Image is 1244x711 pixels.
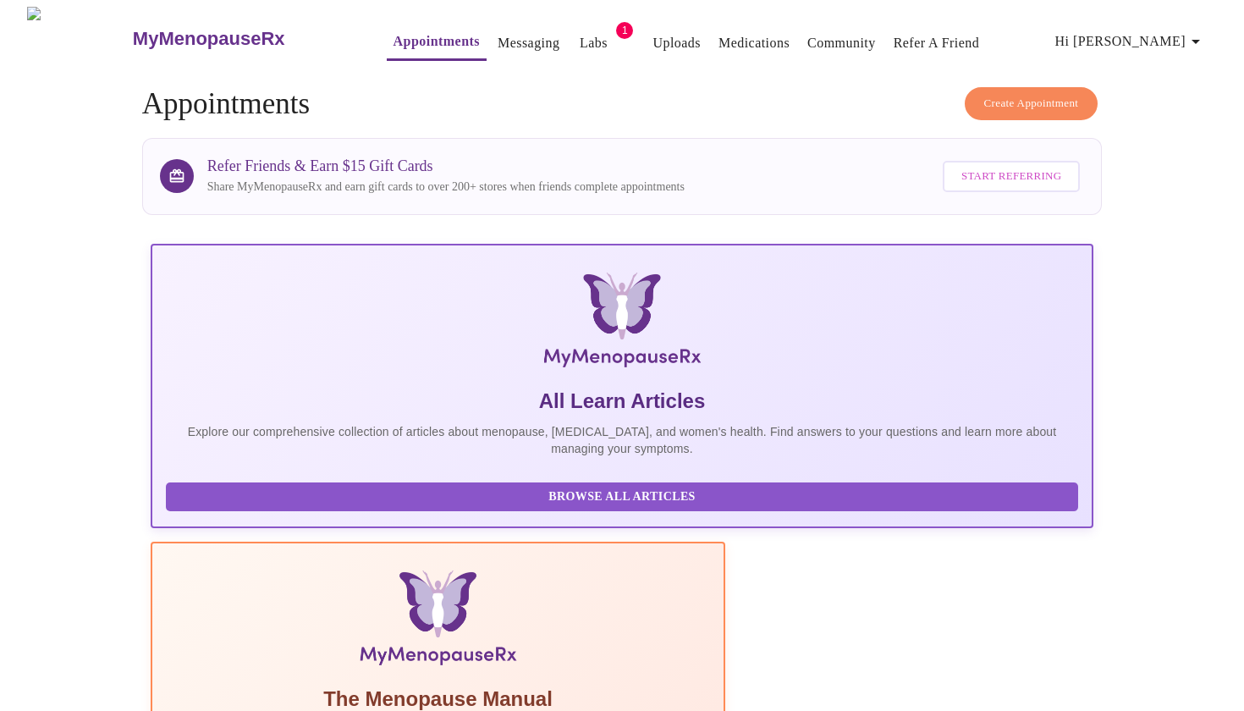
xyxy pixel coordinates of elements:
h5: All Learn Articles [166,388,1079,415]
span: Create Appointment [984,94,1079,113]
button: Browse All Articles [166,482,1079,512]
button: Labs [566,26,620,60]
button: Create Appointment [965,87,1098,120]
button: Uploads [646,26,707,60]
img: MyMenopauseRx Logo [307,273,937,374]
button: Hi [PERSON_NAME] [1049,25,1213,58]
a: Community [807,31,876,55]
button: Start Referring [943,161,1080,192]
button: Appointments [387,25,487,61]
a: Refer a Friend [894,31,980,55]
button: Community [801,26,883,60]
a: Appointments [394,30,480,53]
a: Medications [718,31,790,55]
a: Uploads [652,31,701,55]
span: Start Referring [961,167,1061,186]
span: Browse All Articles [183,487,1062,508]
a: Start Referring [939,152,1084,201]
img: MyMenopauseRx Logo [27,7,130,70]
img: Menopause Manual [252,570,624,672]
p: Share MyMenopauseRx and earn gift cards to over 200+ stores when friends complete appointments [207,179,685,196]
a: MyMenopauseRx [130,9,352,69]
h3: Refer Friends & Earn $15 Gift Cards [207,157,685,175]
button: Medications [712,26,796,60]
button: Messaging [491,26,566,60]
a: Messaging [498,31,559,55]
button: Refer a Friend [887,26,987,60]
span: 1 [616,22,633,39]
span: Hi [PERSON_NAME] [1055,30,1206,53]
h3: MyMenopauseRx [133,28,285,50]
p: Explore our comprehensive collection of articles about menopause, [MEDICAL_DATA], and women's hea... [166,423,1079,457]
h4: Appointments [142,87,1103,121]
a: Browse All Articles [166,488,1083,503]
a: Labs [580,31,608,55]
